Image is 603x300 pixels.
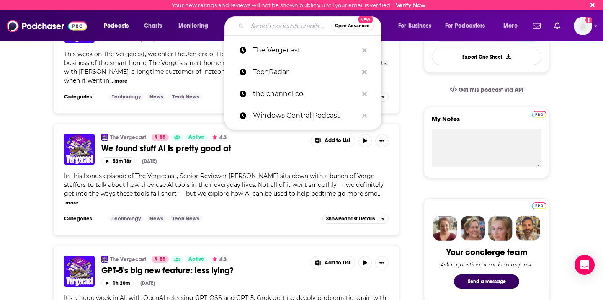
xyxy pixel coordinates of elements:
span: Logged in as kyliefoster [574,17,592,35]
span: Charts [144,20,162,32]
img: We found stuff AI is pretty good at [64,134,95,165]
button: ShowPodcast Details [322,214,389,224]
a: Pro website [532,201,546,209]
span: Show Podcast Details [326,216,375,222]
img: GPT-5's big new feature: less lying? [64,256,95,287]
button: Show profile menu [574,17,592,35]
p: Windows Central Podcast [253,105,358,127]
svg: Email not verified [585,17,592,23]
button: Show More Button [375,134,389,147]
span: Add to List [325,260,350,266]
div: [DATE] [142,158,157,164]
a: Get this podcast via API [443,80,530,100]
a: Active [185,134,208,141]
span: In this bonus episode of The Vergecast, Senior Reviewer [PERSON_NAME] sits down with a bunch of V... [64,172,384,197]
p: The Vergecast [253,39,358,61]
button: open menu [98,19,139,33]
button: Send a message [454,274,519,289]
button: open menu [440,19,497,33]
span: ... [109,77,113,84]
p: TechRadar [253,61,358,83]
span: More [503,20,518,32]
input: Search podcasts, credits, & more... [247,19,331,33]
button: open menu [173,19,219,33]
button: 1h 20m [101,279,134,287]
button: Export One-Sheet [432,49,541,65]
button: Show More Button [375,256,389,269]
img: Podchaser Pro [532,202,546,209]
a: Windows Central Podcast [224,105,381,127]
a: We found stuff AI is pretty good at [101,143,305,154]
span: Monitoring [178,20,208,32]
a: The Vergecast [110,256,146,263]
button: open menu [392,19,442,33]
button: 53m 18s [101,157,135,165]
span: GPT-5's big new feature: less lying? [101,265,234,276]
span: Open Advanced [335,24,370,28]
a: The Vergecast [110,134,146,141]
div: Open Intercom Messenger [575,255,595,275]
a: Tech News [169,93,203,100]
a: GPT-5's big new feature: less lying? [101,265,305,276]
button: 4.3 [210,134,229,141]
button: Open AdvancedNew [331,21,374,31]
span: For Podcasters [445,20,485,32]
img: User Profile [574,17,592,35]
img: The Vergecast [101,134,108,141]
a: Tech News [169,215,203,222]
span: This week on The Vergecast, we enter the Jen-era of Hot Girl Vergecast Summer, with a deep dive i... [64,50,387,84]
span: Podcasts [104,20,129,32]
a: Charts [139,19,167,33]
a: 85 [152,134,169,141]
img: The Vergecast [101,256,108,263]
span: For Business [398,20,431,32]
img: Sydney Profile [433,216,457,241]
img: Podchaser - Follow, Share and Rate Podcasts [7,18,87,34]
button: 4.3 [210,256,229,263]
span: 85 [160,255,165,264]
img: Podchaser Pro [532,111,546,118]
span: ... [378,190,381,197]
button: more [65,199,78,207]
span: Active [188,133,204,142]
button: open menu [497,19,528,33]
span: 85 [160,133,165,142]
button: Show More Button [311,256,355,269]
a: Show notifications dropdown [530,19,544,33]
a: News [146,215,167,222]
a: Active [185,256,208,263]
a: Pro website [532,110,546,118]
button: Show More Button [311,134,355,147]
img: Jules Profile [488,216,513,241]
span: We found stuff AI is pretty good at [101,143,231,154]
label: My Notes [432,115,541,129]
a: Technology [108,215,144,222]
a: News [146,93,167,100]
div: Your new ratings and reviews will not be shown publicly until your email is verified. [172,2,425,8]
p: the channel co [253,83,358,105]
div: Search podcasts, credits, & more... [232,16,389,36]
span: Active [188,255,204,264]
a: 85 [152,256,169,263]
a: Technology [108,93,144,100]
img: Jon Profile [516,216,540,241]
div: Your concierge team [446,247,527,258]
div: Ask a question or make a request. [440,261,533,268]
h3: Categories [64,215,102,222]
h3: Categories [64,93,102,100]
a: the channel co [224,83,381,105]
span: New [358,16,373,23]
a: TechRadar [224,61,381,83]
button: more [114,78,127,85]
a: The Vergecast [224,39,381,61]
a: Show notifications dropdown [551,19,564,33]
a: Verify Now [396,2,425,8]
span: Get this podcast via API [459,86,523,93]
div: [DATE] [140,280,155,286]
img: Barbara Profile [461,216,485,241]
